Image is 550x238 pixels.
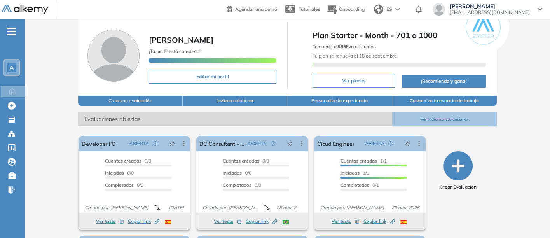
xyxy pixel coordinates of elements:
[199,204,264,211] span: Creado por: [PERSON_NAME]
[149,70,276,84] button: Editar mi perfil
[271,141,275,146] span: check-circle
[246,218,277,225] span: Copiar link
[223,170,251,176] span: 0/0
[392,112,497,126] button: Ver todas las evaluaciones
[363,218,395,225] span: Copiar link
[374,5,383,14] img: world
[235,6,277,12] span: Agendar una demo
[317,204,387,211] span: Creado por: [PERSON_NAME]
[450,9,530,16] span: [EMAIL_ADDRESS][DOMAIN_NAME]
[335,44,346,49] b: 4985
[299,6,320,12] span: Tutoriales
[105,158,151,164] span: 0/0
[78,96,183,106] button: Crea una evaluación
[388,141,393,146] span: check-circle
[129,140,149,147] span: ABIERTA
[287,96,392,106] button: Personaliza la experiencia
[82,136,116,151] a: Developer FO
[340,182,379,188] span: 0/1
[400,220,407,224] img: ESP
[365,140,384,147] span: ABIERTA
[313,74,395,88] button: Ver planes
[399,137,416,150] button: pushpin
[214,217,242,226] button: Ver tests
[153,141,157,146] span: check-circle
[340,158,387,164] span: 1/1
[78,112,392,126] span: Evaluaciones abiertas
[227,4,277,13] a: Agendar una demo
[87,30,140,82] img: Foto de perfil
[223,170,242,176] span: Iniciadas
[82,204,152,211] span: Creado por: [PERSON_NAME]
[283,220,289,224] img: BRA
[332,217,360,226] button: Ver tests
[450,3,530,9] span: [PERSON_NAME]
[339,6,365,12] span: Onboarding
[105,170,124,176] span: Iniciadas
[183,96,287,106] button: Invita a colaborar
[2,5,48,15] img: Logo
[166,204,187,211] span: [DATE]
[149,35,213,45] span: [PERSON_NAME]
[340,170,369,176] span: 1/1
[149,48,201,54] span: ¡Tu perfil está completo!
[317,136,354,151] a: Cloud Engineer
[281,137,299,150] button: pushpin
[105,182,143,188] span: 0/0
[165,220,171,224] img: ESP
[313,30,486,41] span: Plan Starter - Month - 701 a 1000
[223,158,259,164] span: Cuentas creadas
[128,217,159,226] button: Copiar link
[327,1,365,18] button: Onboarding
[128,218,159,225] span: Copiar link
[199,136,244,151] a: BC Consultant - [GEOGRAPHIC_DATA]
[313,44,374,49] span: Te quedan Evaluaciones
[363,217,395,226] button: Copiar link
[340,182,369,188] span: Completados
[169,140,175,147] span: pushpin
[340,170,360,176] span: Iniciadas
[388,204,423,211] span: 29 ago. 2025
[358,53,397,59] b: 18 de septiembre
[386,6,392,13] span: ES
[10,65,14,71] span: A
[7,31,16,32] i: -
[96,217,124,226] button: Ver tests
[273,204,305,211] span: 28 ago. 2025
[440,184,477,191] span: Crear Evaluación
[247,140,267,147] span: ABIERTA
[405,140,410,147] span: pushpin
[246,217,277,226] button: Copiar link
[105,182,134,188] span: Completados
[223,182,251,188] span: Completados
[440,151,477,191] button: Crear Evaluación
[105,158,141,164] span: Cuentas creadas
[313,53,397,59] span: Tu plan se renueva el
[105,170,134,176] span: 0/0
[164,137,181,150] button: pushpin
[223,158,269,164] span: 0/0
[287,140,293,147] span: pushpin
[340,158,377,164] span: Cuentas creadas
[395,8,400,11] img: arrow
[223,182,261,188] span: 0/0
[402,75,486,88] button: ¡Recomienda y gana!
[392,96,497,106] button: Customiza tu espacio de trabajo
